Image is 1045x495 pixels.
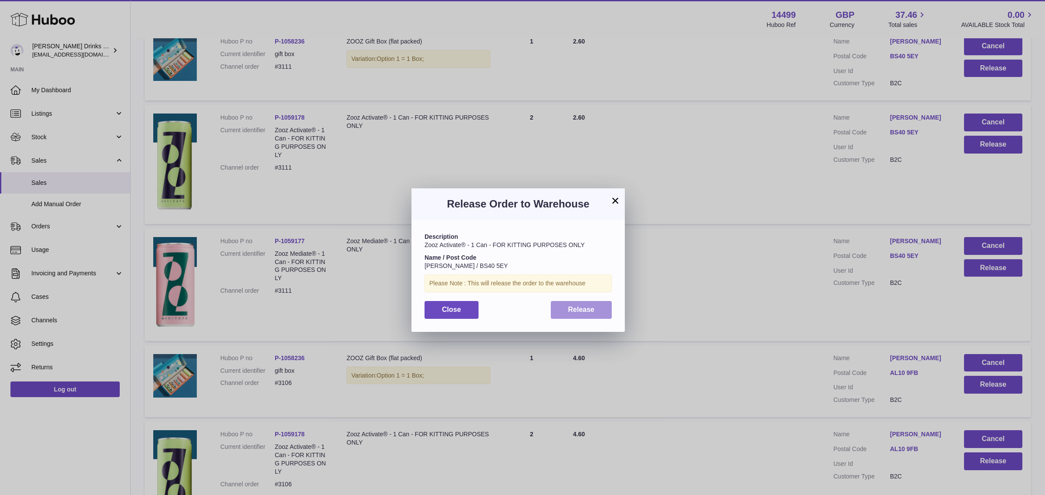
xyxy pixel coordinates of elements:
[425,197,612,211] h3: Release Order to Warehouse
[425,233,458,240] strong: Description
[425,262,508,269] span: [PERSON_NAME] / BS40 5EY
[568,306,595,313] span: Release
[425,241,585,248] span: Zooz Activate® - 1 Can - FOR KITTING PURPOSES ONLY
[425,254,476,261] strong: Name / Post Code
[551,301,612,319] button: Release
[425,301,479,319] button: Close
[610,195,620,206] button: ×
[425,274,612,292] div: Please Note : This will release the order to the warehouse
[442,306,461,313] span: Close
